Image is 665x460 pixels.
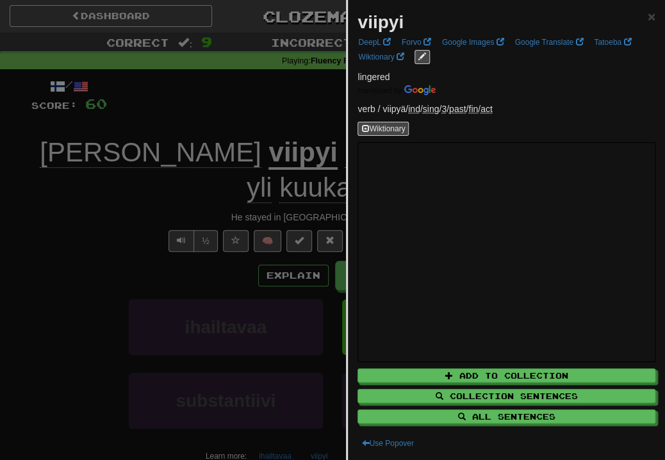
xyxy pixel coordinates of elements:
span: / [408,104,423,114]
abbr: Voice: Active or actor-focus voice [480,104,493,114]
button: Collection Sentences [357,389,655,403]
span: lingered [357,72,390,82]
button: Wiktionary [357,122,409,136]
abbr: Person: Third person [441,104,447,114]
button: Add to Collection [357,368,655,382]
button: edit links [415,50,430,64]
a: Tatoeba [590,35,635,49]
span: / [441,104,449,114]
a: Google Translate [511,35,587,49]
span: / [449,104,468,114]
button: All Sentences [357,409,655,423]
a: DeepL [354,35,394,49]
span: / [468,104,480,114]
button: Use Popover [357,436,417,450]
p: verb / viipyä / [357,103,655,115]
abbr: Number: Singular number [423,104,439,114]
abbr: Tense: Past tense / preterite / aorist [449,104,466,114]
button: Close [648,10,655,23]
span: × [648,9,655,24]
span: / [423,104,442,114]
a: Wiktionary [354,50,407,64]
abbr: VerbForm: Finite verb [468,104,478,114]
a: Forvo [398,35,435,49]
strong: viipyi [357,12,404,32]
img: Color short [357,85,436,95]
abbr: Mood: Indicative or realis [408,104,420,114]
a: Google Images [438,35,508,49]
